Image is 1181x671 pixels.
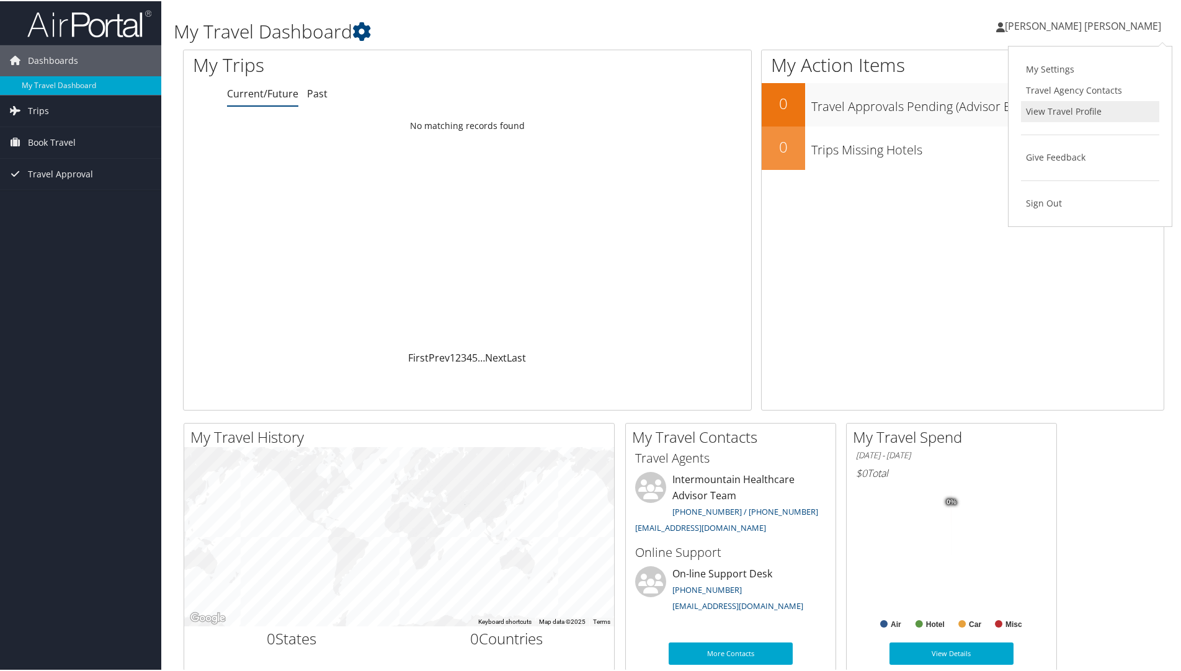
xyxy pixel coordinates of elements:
li: On-line Support Desk [629,565,832,616]
a: Current/Future [227,86,298,99]
a: [EMAIL_ADDRESS][DOMAIN_NAME] [672,599,803,610]
a: 3 [461,350,466,363]
span: … [478,350,485,363]
span: Map data ©2025 [539,617,586,624]
a: Sign Out [1021,192,1159,213]
a: [PHONE_NUMBER] [672,583,742,594]
a: Terms (opens in new tab) [593,617,610,624]
h2: 0 [762,135,805,156]
a: My Settings [1021,58,1159,79]
h2: My Travel History [190,425,614,447]
a: Give Feedback [1021,146,1159,167]
h1: My Action Items [762,51,1164,77]
span: 0 [267,627,275,647]
a: Travel Agency Contacts [1021,79,1159,100]
h3: Travel Agents [635,448,826,466]
h2: 0 [762,92,805,113]
span: Book Travel [28,126,76,157]
span: $0 [856,465,867,479]
a: 5 [472,350,478,363]
a: Past [307,86,328,99]
text: Misc [1005,619,1022,628]
a: First [408,350,429,363]
h6: Total [856,465,1047,479]
a: [PERSON_NAME] [PERSON_NAME] [996,6,1174,43]
a: 0Travel Approvals Pending (Advisor Booked) [762,82,1164,125]
h3: Online Support [635,543,826,560]
span: Travel Approval [28,158,93,189]
a: Prev [429,350,450,363]
h2: My Travel Spend [853,425,1056,447]
h2: My Travel Contacts [632,425,836,447]
a: [EMAIL_ADDRESS][DOMAIN_NAME] [635,521,766,532]
h1: My Trips [193,51,506,77]
h3: Travel Approvals Pending (Advisor Booked) [811,91,1164,114]
text: Hotel [926,619,945,628]
img: airportal-logo.png [27,8,151,37]
a: Last [507,350,526,363]
span: Trips [28,94,49,125]
h3: Trips Missing Hotels [811,134,1164,158]
h6: [DATE] - [DATE] [856,448,1047,460]
text: Air [891,619,901,628]
a: More Contacts [669,641,793,664]
button: Keyboard shortcuts [478,616,532,625]
a: View Details [889,641,1014,664]
td: No matching records found [184,113,751,136]
a: 2 [455,350,461,363]
img: Google [187,609,228,625]
a: 0Trips Missing Hotels [762,125,1164,169]
tspan: 0% [947,497,956,505]
a: Open this area in Google Maps (opens a new window) [187,609,228,625]
span: Dashboards [28,44,78,75]
a: 1 [450,350,455,363]
span: 0 [470,627,479,647]
text: Car [969,619,981,628]
span: [PERSON_NAME] [PERSON_NAME] [1005,18,1161,32]
a: 4 [466,350,472,363]
h2: Countries [409,627,605,648]
a: Next [485,350,507,363]
li: Intermountain Healthcare Advisor Team [629,471,832,537]
a: View Travel Profile [1021,100,1159,121]
h2: States [194,627,390,648]
h1: My Travel Dashboard [174,17,840,43]
a: [PHONE_NUMBER] / [PHONE_NUMBER] [672,505,818,516]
